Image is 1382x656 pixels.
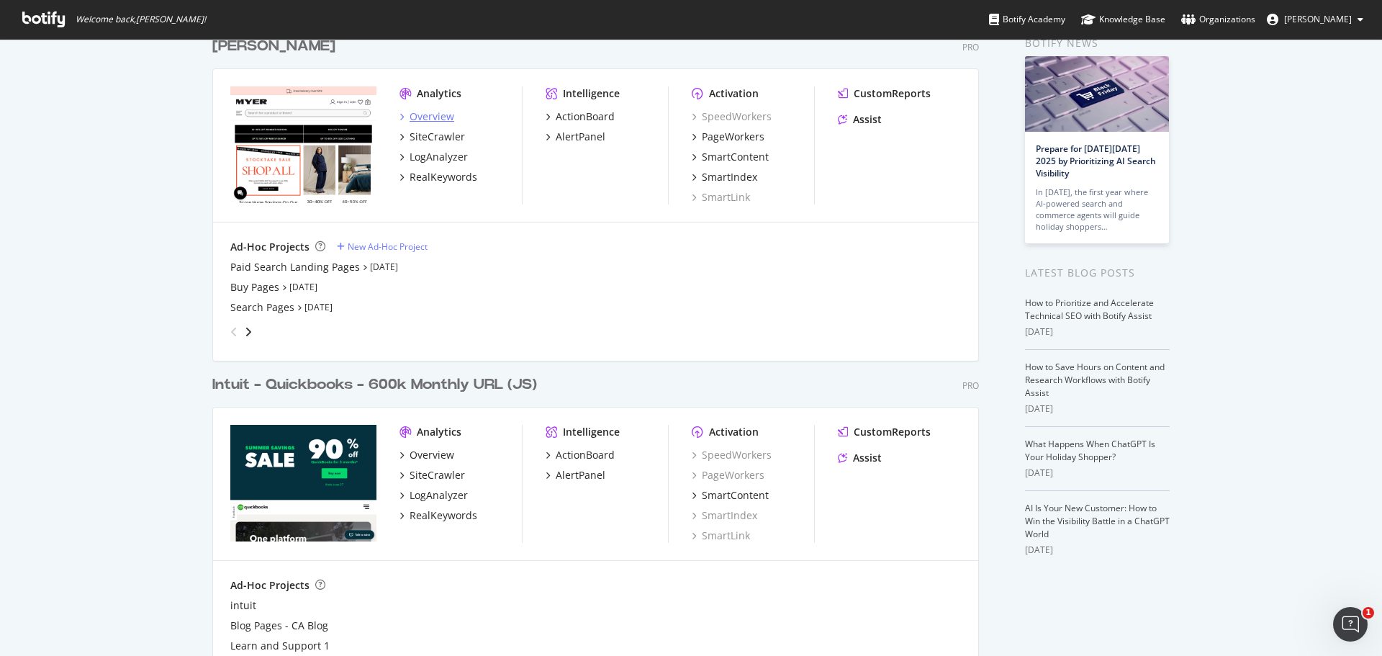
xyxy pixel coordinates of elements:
div: Intuit - Quickbooks - 600k Monthly URL (JS) [212,374,537,395]
div: Intelligence [563,425,620,439]
div: Overview [410,448,454,462]
a: Buy Pages [230,280,279,295]
div: [DATE] [1025,544,1170,557]
div: RealKeywords [410,170,477,184]
a: Blog Pages - CA Blog [230,619,328,633]
a: [DATE] [304,301,333,313]
div: Intelligence [563,86,620,101]
a: Assist [838,112,882,127]
div: ActionBoard [556,109,615,124]
a: Overview [399,448,454,462]
div: ActionBoard [556,448,615,462]
div: Ad-Hoc Projects [230,240,310,254]
div: AlertPanel [556,468,605,482]
a: AlertPanel [546,468,605,482]
div: PageWorkers [702,130,764,144]
a: SpeedWorkers [692,448,772,462]
div: Latest Blog Posts [1025,265,1170,281]
a: ActionBoard [546,109,615,124]
a: SmartContent [692,150,769,164]
a: SiteCrawler [399,130,465,144]
a: PageWorkers [692,130,764,144]
div: Activation [709,86,759,101]
a: New Ad-Hoc Project [337,241,428,253]
a: SiteCrawler [399,468,465,482]
div: SmartContent [702,488,769,503]
a: Learn and Support 1 [230,639,330,653]
a: PageWorkers [692,468,764,482]
div: AlertPanel [556,130,605,144]
a: CustomReports [838,86,931,101]
div: Overview [410,109,454,124]
a: AlertPanel [546,130,605,144]
button: [PERSON_NAME] [1255,8,1375,31]
div: SmartContent [702,150,769,164]
div: LogAnalyzer [410,488,468,503]
a: Assist [838,451,882,465]
a: What Happens When ChatGPT Is Your Holiday Shopper? [1025,438,1155,463]
div: SiteCrawler [410,130,465,144]
a: [PERSON_NAME] [212,36,341,57]
div: Botify Academy [989,12,1065,27]
div: SiteCrawler [410,468,465,482]
a: RealKeywords [399,508,477,523]
div: Assist [853,112,882,127]
div: CustomReports [854,86,931,101]
div: Organizations [1181,12,1255,27]
div: CustomReports [854,425,931,439]
span: Welcome back, [PERSON_NAME] ! [76,14,206,25]
a: SmartIndex [692,170,757,184]
a: CustomReports [838,425,931,439]
a: Search Pages [230,300,294,315]
div: New Ad-Hoc Project [348,241,428,253]
div: Activation [709,425,759,439]
div: Analytics [417,425,461,439]
a: Overview [399,109,454,124]
a: SmartContent [692,488,769,503]
div: Ad-Hoc Projects [230,578,310,593]
div: Pro [962,379,979,392]
div: Botify news [1025,35,1170,51]
div: [DATE] [1025,325,1170,338]
div: angle-left [225,320,243,343]
a: [DATE] [370,261,398,273]
a: SmartLink [692,529,750,543]
div: LogAnalyzer [410,150,468,164]
a: SmartIndex [692,508,757,523]
a: SmartLink [692,190,750,205]
div: [DATE] [1025,467,1170,480]
div: angle-right [243,325,253,339]
a: AI Is Your New Customer: How to Win the Visibility Battle in a ChatGPT World [1025,502,1170,540]
a: Prepare for [DATE][DATE] 2025 by Prioritizing AI Search Visibility [1036,143,1156,179]
div: Assist [853,451,882,465]
span: Rob Hilborn [1284,13,1352,25]
a: intuit [230,598,256,613]
a: Paid Search Landing Pages [230,260,360,274]
div: Pro [962,41,979,53]
div: RealKeywords [410,508,477,523]
a: SpeedWorkers [692,109,772,124]
a: RealKeywords [399,170,477,184]
a: Intuit - Quickbooks - 600k Monthly URL (JS) [212,374,543,395]
span: 1 [1363,607,1374,619]
img: myer.com.au [230,86,376,203]
a: [DATE] [289,281,317,293]
div: In [DATE], the first year where AI-powered search and commerce agents will guide holiday shoppers… [1036,187,1158,233]
a: How to Prioritize and Accelerate Technical SEO with Botify Assist [1025,297,1154,322]
a: LogAnalyzer [399,488,468,503]
a: LogAnalyzer [399,150,468,164]
img: quickbooks.intuit.com [230,425,376,542]
img: Prepare for Black Friday 2025 by Prioritizing AI Search Visibility [1025,56,1169,132]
